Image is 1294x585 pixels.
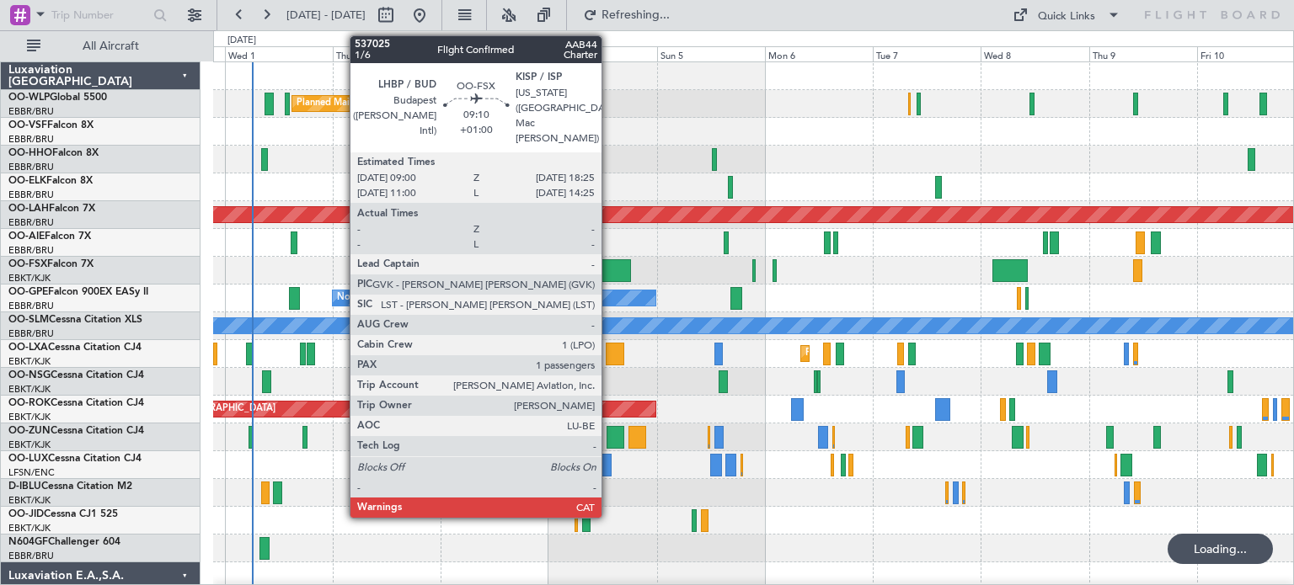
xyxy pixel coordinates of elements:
span: N604GF [8,537,48,547]
span: D-IBLU [8,481,41,492]
a: N604GFChallenger 604 [8,537,120,547]
div: Quick Links [1038,8,1095,25]
a: EBKT/KJK [8,411,51,423]
a: D-IBLUCessna Citation M2 [8,481,132,492]
a: EBKT/KJK [8,522,51,534]
a: EBBR/BRU [8,244,54,257]
span: OO-VSF [8,120,47,130]
button: Quick Links [1004,2,1129,29]
a: OO-GPEFalcon 900EX EASy II [8,287,148,297]
span: Refreshing... [601,9,671,21]
a: EBBR/BRU [8,189,54,201]
span: OO-AIE [8,231,45,242]
a: EBBR/BRU [8,300,54,312]
div: No Crew Malaga [337,285,410,311]
a: OO-WLPGlobal 5500 [8,93,107,103]
span: OO-HHO [8,148,52,158]
a: EBKT/KJK [8,272,51,285]
span: OO-ZUN [8,426,51,436]
a: OO-AIEFalcon 7X [8,231,91,242]
div: Sat 4 [548,46,656,61]
div: Mon 6 [765,46,873,61]
span: OO-WLP [8,93,50,103]
a: OO-LXACessna Citation CJ4 [8,343,142,353]
input: Trip Number [51,3,148,28]
span: OO-LUX [8,454,48,464]
a: EBKT/KJK [8,383,51,396]
a: EBBR/BRU [8,327,54,340]
span: OO-ELK [8,176,46,186]
div: [DATE] [227,34,256,48]
div: Thu 2 [333,46,441,61]
a: OO-ELKFalcon 8X [8,176,93,186]
a: EBKT/KJK [8,439,51,451]
div: Wed 8 [981,46,1088,61]
a: EBBR/BRU [8,550,54,562]
a: OO-ROKCessna Citation CJ4 [8,398,144,408]
span: All Aircraft [44,40,178,52]
a: EBBR/BRU [8,161,54,173]
div: Thu 9 [1089,46,1197,61]
a: OO-FSXFalcon 7X [8,259,94,269]
button: Refreshing... [575,2,676,29]
a: EBKT/KJK [8,494,51,507]
span: OO-JID [8,509,44,519]
div: Sun 5 [657,46,765,61]
div: Wed 1 [225,46,333,61]
a: OO-VSFFalcon 8X [8,120,94,130]
a: EBKT/KJK [8,355,51,368]
a: OO-LAHFalcon 7X [8,204,95,214]
a: LFSN/ENC [8,466,55,479]
span: OO-FSX [8,259,47,269]
a: OO-LUXCessna Citation CJ4 [8,454,142,464]
button: All Aircraft [19,33,183,60]
div: Loading... [1168,534,1273,564]
span: OO-GPE [8,287,48,297]
a: EBBR/BRU [8,216,54,229]
a: EBBR/BRU [8,133,54,146]
a: OO-HHOFalcon 8X [8,148,99,158]
span: OO-LAH [8,204,49,214]
a: OO-JIDCessna CJ1 525 [8,509,118,519]
a: OO-NSGCessna Citation CJ4 [8,370,144,380]
a: OO-SLMCessna Citation XLS [8,315,142,325]
a: OO-ZUNCessna Citation CJ4 [8,426,144,436]
span: OO-ROK [8,398,51,408]
span: [DATE] - [DATE] [286,8,366,23]
div: Fri 3 [441,46,548,61]
span: OO-NSG [8,370,51,380]
div: Planned Maint Kortrijk-[GEOGRAPHIC_DATA] [805,341,1002,366]
div: Tue 7 [873,46,981,61]
span: OO-LXA [8,343,48,353]
div: Planned Maint Milan (Linate) [297,91,418,116]
span: OO-SLM [8,315,49,325]
a: EBBR/BRU [8,105,54,118]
